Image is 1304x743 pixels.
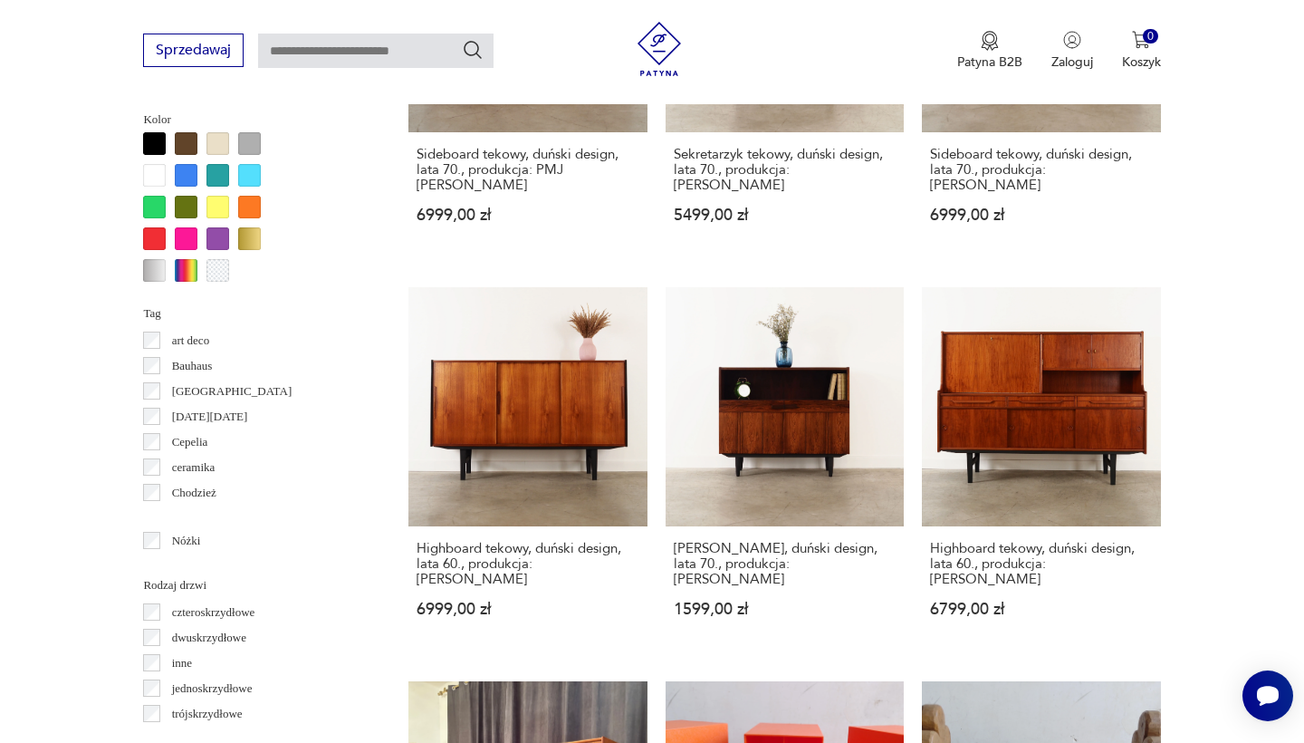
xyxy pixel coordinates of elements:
h3: Highboard tekowy, duński design, lata 60., produkcja: [PERSON_NAME] [930,541,1152,587]
p: Chodzież [172,483,216,503]
button: Szukaj [462,39,484,61]
a: Highboard tekowy, duński design, lata 60., produkcja: DaniaHighboard tekowy, duński design, lata ... [922,287,1160,651]
p: 6999,00 zł [417,207,638,223]
p: dwuskrzydłowe [172,628,246,648]
button: Zaloguj [1051,31,1093,71]
p: Cepelia [172,432,208,452]
p: inne [172,653,192,673]
p: jednoskrzydłowe [172,679,253,699]
p: [GEOGRAPHIC_DATA] [172,381,292,401]
p: 6999,00 zł [930,207,1152,223]
h3: Sideboard tekowy, duński design, lata 70., produkcja: [PERSON_NAME] [930,147,1152,193]
img: Ikona medalu [981,31,999,51]
img: Patyna - sklep z meblami i dekoracjami vintage [632,22,686,76]
h3: Sekretarzyk tekowy, duński design, lata 70., produkcja: [PERSON_NAME] [674,147,896,193]
p: Kolor [143,110,365,130]
p: 5499,00 zł [674,207,896,223]
p: Patyna B2B [957,53,1022,71]
button: Patyna B2B [957,31,1022,71]
p: 6799,00 zł [930,602,1152,617]
p: Koszyk [1122,53,1161,71]
p: Bauhaus [172,356,213,376]
button: 0Koszyk [1122,31,1161,71]
a: Sprzedawaj [143,45,244,58]
p: Zaloguj [1051,53,1093,71]
p: ceramika [172,458,216,478]
p: art deco [172,331,210,351]
p: [DATE][DATE] [172,407,248,427]
h3: [PERSON_NAME], duński design, lata 70., produkcja: [PERSON_NAME] [674,541,896,587]
a: Ikona medaluPatyna B2B [957,31,1022,71]
p: Nóżki [172,531,201,551]
a: Highboard tekowy, duński design, lata 60., produkcja: DaniaHighboard tekowy, duński design, lata ... [408,287,647,651]
a: Szafka palisandrowa, duński design, lata 70., produkcja: Dania[PERSON_NAME], duński design, lata ... [666,287,904,651]
h3: Sideboard tekowy, duński design, lata 70., produkcja: PMJ [PERSON_NAME] [417,147,638,193]
div: 0 [1143,29,1158,44]
img: Ikona koszyka [1132,31,1150,49]
p: czteroskrzydłowe [172,603,255,622]
h3: Highboard tekowy, duński design, lata 60., produkcja: [PERSON_NAME] [417,541,638,587]
p: Tag [143,304,365,323]
p: Ćmielów [172,508,216,528]
iframe: Smartsupp widget button [1242,671,1293,721]
p: trójskrzydłowe [172,704,243,724]
p: 1599,00 zł [674,602,896,617]
img: Ikonka użytkownika [1063,31,1081,49]
p: 6999,00 zł [417,602,638,617]
button: Sprzedawaj [143,34,244,67]
p: Rodzaj drzwi [143,575,365,595]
